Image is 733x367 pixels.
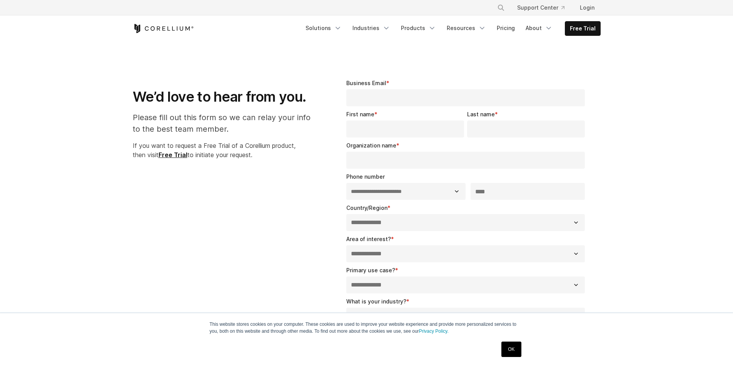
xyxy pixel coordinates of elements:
[348,21,395,35] a: Industries
[419,328,449,334] a: Privacy Policy.
[346,173,385,180] span: Phone number
[301,21,346,35] a: Solutions
[492,21,519,35] a: Pricing
[346,111,374,117] span: First name
[521,21,557,35] a: About
[488,1,601,15] div: Navigation Menu
[346,236,391,242] span: Area of interest?
[133,141,319,159] p: If you want to request a Free Trial of a Corellium product, then visit to initiate your request.
[346,204,387,211] span: Country/Region
[467,111,495,117] span: Last name
[346,142,396,149] span: Organization name
[346,267,395,273] span: Primary use case?
[346,298,406,305] span: What is your industry?
[133,88,319,106] h1: We’d love to hear from you.
[346,80,386,86] span: Business Email
[565,22,600,35] a: Free Trial
[574,1,601,15] a: Login
[442,21,491,35] a: Resources
[501,342,521,357] a: OK
[301,21,601,36] div: Navigation Menu
[133,24,194,33] a: Corellium Home
[133,112,319,135] p: Please fill out this form so we can relay your info to the best team member.
[159,151,187,159] a: Free Trial
[210,321,524,335] p: This website stores cookies on your computer. These cookies are used to improve your website expe...
[494,1,508,15] button: Search
[511,1,571,15] a: Support Center
[396,21,441,35] a: Products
